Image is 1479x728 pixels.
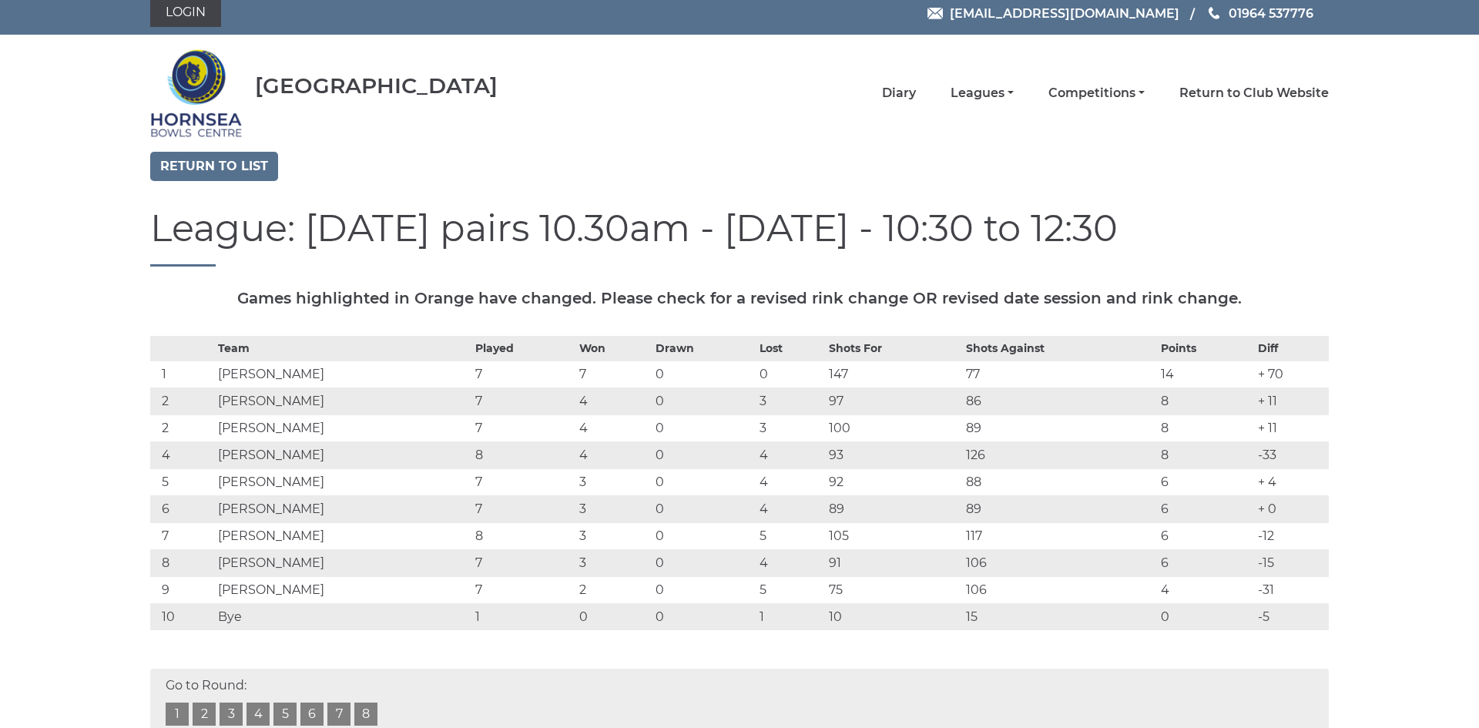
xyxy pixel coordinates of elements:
[825,441,962,468] td: 93
[962,414,1156,441] td: 89
[255,74,498,98] div: [GEOGRAPHIC_DATA]
[471,414,575,441] td: 7
[575,495,652,522] td: 3
[193,703,216,726] a: 2
[951,85,1014,102] a: Leagues
[575,361,652,387] td: 7
[1254,336,1329,361] th: Diff
[575,387,652,414] td: 4
[214,549,471,576] td: [PERSON_NAME]
[214,495,471,522] td: [PERSON_NAME]
[150,208,1329,267] h1: League: [DATE] pairs 10.30am - [DATE] - 10:30 to 12:30
[756,361,825,387] td: 0
[575,336,652,361] th: Won
[652,549,756,576] td: 0
[1254,441,1329,468] td: -33
[652,387,756,414] td: 0
[471,549,575,576] td: 7
[1229,5,1313,20] span: 01964 537776
[471,468,575,495] td: 7
[882,85,916,102] a: Diary
[150,414,214,441] td: 2
[575,576,652,603] td: 2
[214,468,471,495] td: [PERSON_NAME]
[825,361,962,387] td: 147
[1254,387,1329,414] td: + 11
[471,336,575,361] th: Played
[1206,4,1313,23] a: Phone us 01964 537776
[150,576,214,603] td: 9
[354,703,377,726] a: 8
[962,576,1156,603] td: 106
[214,576,471,603] td: [PERSON_NAME]
[1157,549,1254,576] td: 6
[471,603,575,630] td: 1
[300,703,324,726] a: 6
[150,522,214,549] td: 7
[150,468,214,495] td: 5
[825,522,962,549] td: 105
[1157,336,1254,361] th: Points
[652,336,756,361] th: Drawn
[150,495,214,522] td: 6
[150,603,214,630] td: 10
[756,468,825,495] td: 4
[825,336,962,361] th: Shots For
[1157,576,1254,603] td: 4
[214,336,471,361] th: Team
[1209,7,1219,19] img: Phone us
[1157,522,1254,549] td: 6
[1157,441,1254,468] td: 8
[214,387,471,414] td: [PERSON_NAME]
[150,39,243,147] img: Hornsea Bowls Centre
[927,4,1179,23] a: Email [EMAIL_ADDRESS][DOMAIN_NAME]
[575,522,652,549] td: 3
[150,361,214,387] td: 1
[962,603,1156,630] td: 15
[1179,85,1329,102] a: Return to Club Website
[962,336,1156,361] th: Shots Against
[214,441,471,468] td: [PERSON_NAME]
[962,495,1156,522] td: 89
[652,522,756,549] td: 0
[825,549,962,576] td: 91
[150,290,1329,307] h5: Games highlighted in Orange have changed. Please check for a revised rink change OR revised date ...
[756,336,825,361] th: Lost
[1254,361,1329,387] td: + 70
[950,5,1179,20] span: [EMAIL_ADDRESS][DOMAIN_NAME]
[471,441,575,468] td: 8
[214,522,471,549] td: [PERSON_NAME]
[150,549,214,576] td: 8
[756,576,825,603] td: 5
[756,549,825,576] td: 4
[246,703,270,726] a: 4
[652,603,756,630] td: 0
[1157,387,1254,414] td: 8
[962,387,1156,414] td: 86
[962,441,1156,468] td: 126
[575,549,652,576] td: 3
[214,603,471,630] td: Bye
[1157,603,1254,630] td: 0
[652,441,756,468] td: 0
[150,441,214,468] td: 4
[220,703,243,726] a: 3
[1254,603,1329,630] td: -5
[962,522,1156,549] td: 117
[756,603,825,630] td: 1
[825,603,962,630] td: 10
[214,414,471,441] td: [PERSON_NAME]
[825,495,962,522] td: 89
[652,414,756,441] td: 0
[327,703,350,726] a: 7
[962,549,1156,576] td: 106
[575,441,652,468] td: 4
[575,414,652,441] td: 4
[825,576,962,603] td: 75
[825,387,962,414] td: 97
[1254,576,1329,603] td: -31
[1254,495,1329,522] td: + 0
[962,468,1156,495] td: 88
[1048,85,1145,102] a: Competitions
[471,576,575,603] td: 7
